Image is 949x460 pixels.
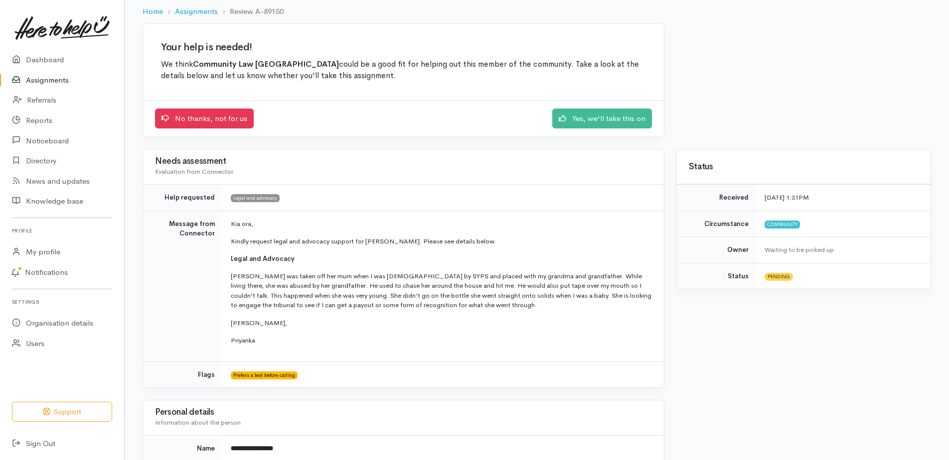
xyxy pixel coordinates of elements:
[677,211,757,237] td: Circumstance
[161,59,646,82] p: We think could be a good fit for helping out this member of the community. Take a look at the det...
[231,219,652,229] p: Kia ora,
[231,194,280,202] span: Legal and advocacy
[231,254,295,263] span: Legal and Advocacy
[677,185,757,211] td: Received
[231,236,652,246] p: Kindly request legal and advocacy support for [PERSON_NAME]. Please see details below.
[12,295,112,309] h6: Settings
[143,6,163,17] a: Home
[155,418,241,427] span: Information about the person
[155,408,652,417] h3: Personal details
[552,109,652,129] a: Yes, we'll take this on
[155,167,233,176] span: Evaluation from Connector
[12,224,112,237] h6: Profile
[765,193,809,202] time: [DATE] 1:31PM
[765,221,800,229] span: Community
[155,157,652,166] h3: Needs assessment
[689,162,919,172] h3: Status
[218,6,284,17] li: Review A-89150
[677,263,757,289] td: Status
[143,211,223,361] td: Message from Connector
[231,271,652,310] p: [PERSON_NAME] was taken off her mum when I was [DEMOGRAPHIC_DATA] by SYPS and placed with my gran...
[155,109,254,129] a: No thanks, not for us
[143,185,223,211] td: Help requested
[161,42,646,53] h2: Your help is needed!
[175,6,218,17] a: Assignments
[193,59,339,69] b: Community Law [GEOGRAPHIC_DATA]
[231,318,652,328] p: [PERSON_NAME],
[143,361,223,387] td: Flags
[765,245,919,255] div: Waiting to be picked up
[765,273,793,281] span: Pending
[231,371,298,379] span: Prefers a text before calling
[12,402,112,422] button: Support
[677,237,757,263] td: Owner
[231,336,652,345] p: Priyanka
